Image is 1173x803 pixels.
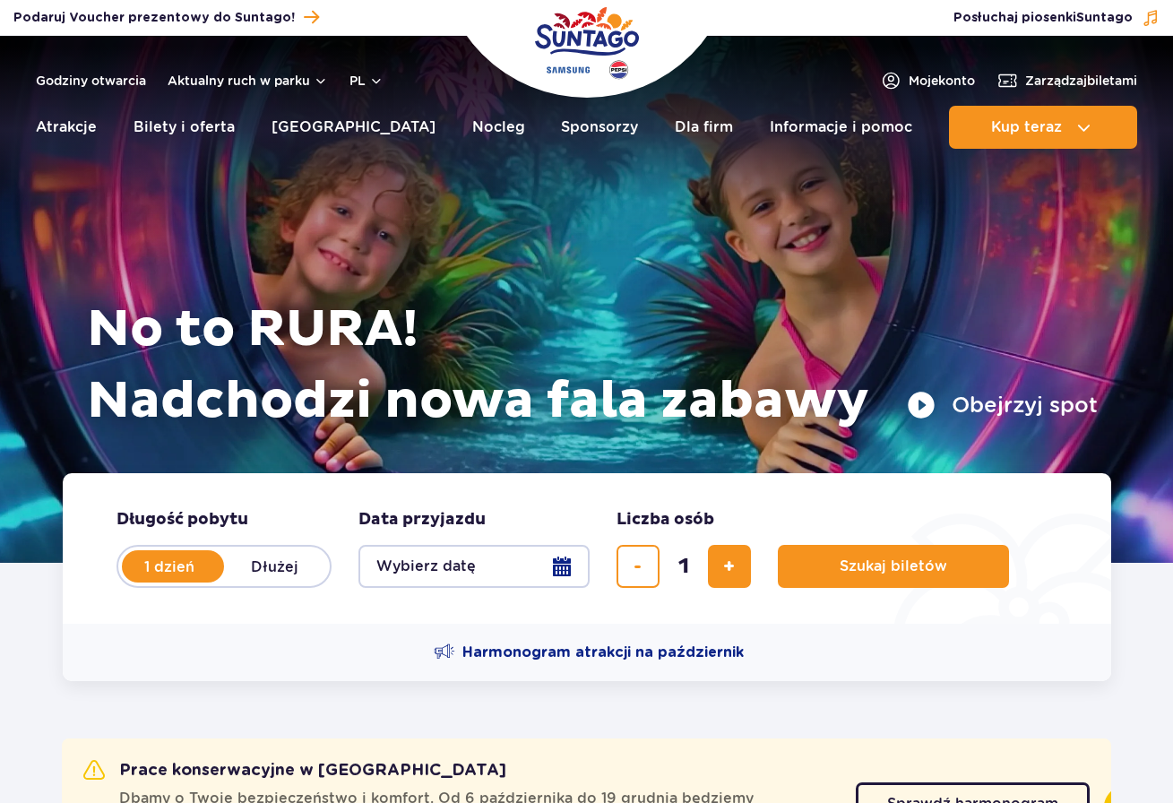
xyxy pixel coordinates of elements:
[770,106,912,149] a: Informacje i pomoc
[358,509,486,531] span: Data przyjazdu
[1076,12,1133,24] span: Suntago
[224,548,326,585] label: Dłużej
[118,548,220,585] label: 1 dzień
[13,5,319,30] a: Podaruj Voucher prezentowy do Suntago!
[349,72,384,90] button: pl
[13,9,295,27] span: Podaruj Voucher prezentowy do Suntago!
[36,106,97,149] a: Atrakcje
[996,70,1137,91] a: Zarządzajbiletami
[87,294,1098,437] h1: No to RURA! Nadchodzi nowa fala zabawy
[134,106,235,149] a: Bilety i oferta
[168,73,328,88] button: Aktualny ruch w parku
[472,106,525,149] a: Nocleg
[949,106,1137,149] button: Kup teraz
[675,106,733,149] a: Dla firm
[617,509,714,531] span: Liczba osób
[434,642,744,663] a: Harmonogram atrakcji na październik
[662,545,705,588] input: liczba biletów
[36,72,146,90] a: Godziny otwarcia
[907,391,1098,419] button: Obejrzyj spot
[358,545,590,588] button: Wybierz datę
[63,473,1111,624] form: Planowanie wizyty w Park of Poland
[953,9,1160,27] button: Posłuchaj piosenkiSuntago
[272,106,436,149] a: [GEOGRAPHIC_DATA]
[462,643,744,662] span: Harmonogram atrakcji na październik
[840,558,947,574] span: Szukaj biletów
[561,106,638,149] a: Sponsorzy
[953,9,1133,27] span: Posłuchaj piosenki
[880,70,975,91] a: Mojekonto
[617,545,660,588] button: usuń bilet
[778,545,1009,588] button: Szukaj biletów
[116,509,248,531] span: Długość pobytu
[1025,72,1137,90] span: Zarządzaj biletami
[909,72,975,90] span: Moje konto
[991,119,1062,135] span: Kup teraz
[708,545,751,588] button: dodaj bilet
[83,760,506,781] h2: Prace konserwacyjne w [GEOGRAPHIC_DATA]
